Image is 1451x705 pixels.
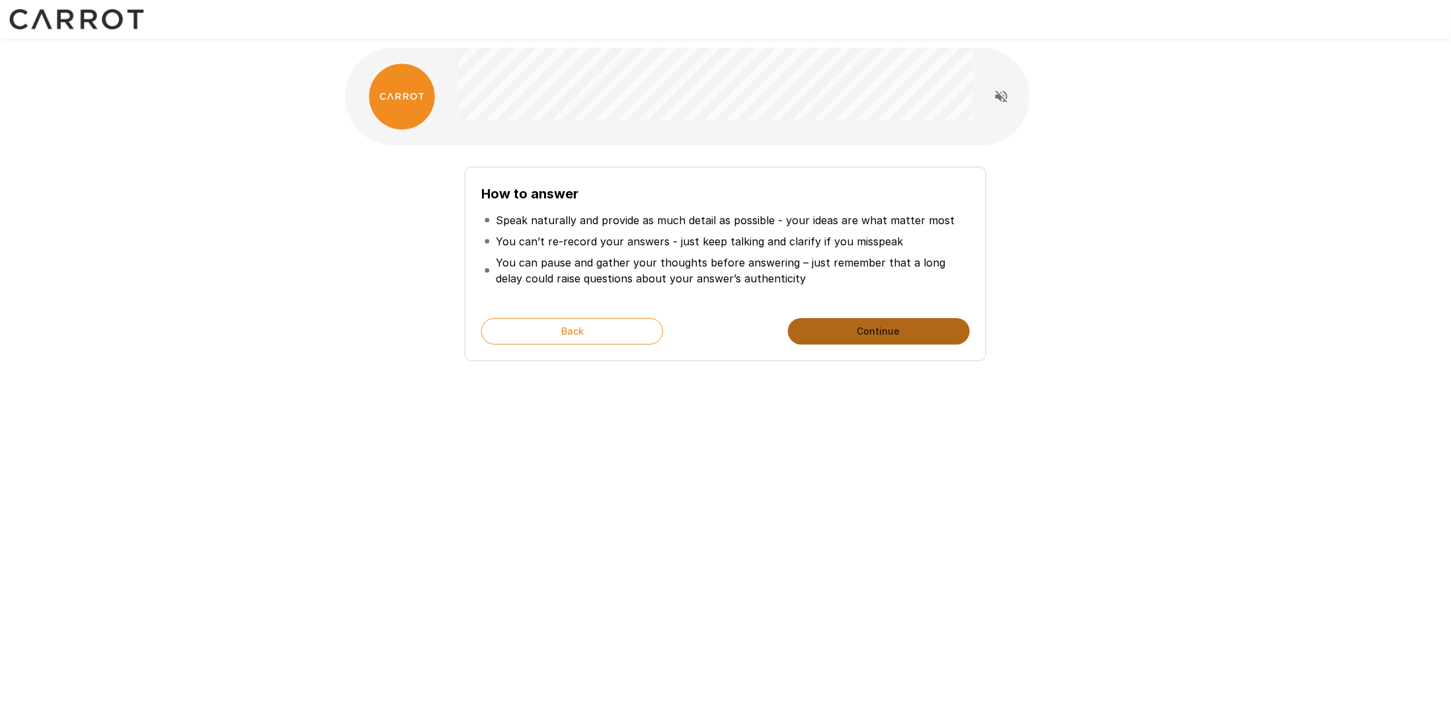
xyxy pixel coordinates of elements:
[481,186,578,202] b: How to answer
[788,318,970,345] button: Continue
[496,233,903,249] p: You can’t re-record your answers - just keep talking and clarify if you misspeak
[369,63,435,130] img: carrot_logo.png
[481,318,663,345] button: Back
[496,212,955,228] p: Speak naturally and provide as much detail as possible - your ideas are what matter most
[988,83,1015,110] button: Read questions aloud
[496,255,966,286] p: You can pause and gather your thoughts before answering – just remember that a long delay could r...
